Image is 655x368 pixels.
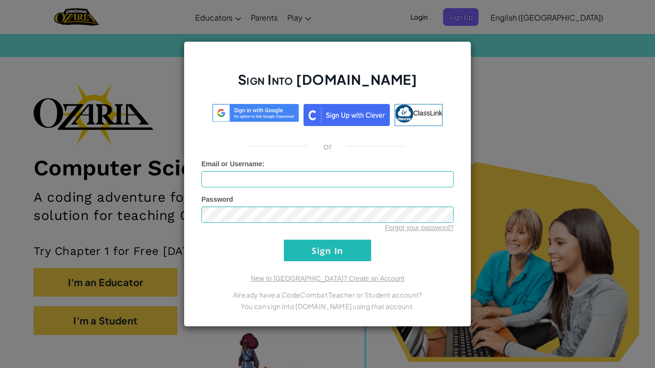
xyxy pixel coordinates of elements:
span: Email or Username [201,160,262,168]
a: Forgot your password? [385,224,454,231]
input: Sign In [284,240,371,261]
p: or [323,140,332,152]
img: classlink-logo-small.png [395,104,413,123]
img: clever_sso_button@2x.png [304,104,390,126]
p: Already have a CodeCombat Teacher or Student account? [201,289,454,300]
h2: Sign Into [DOMAIN_NAME] [201,70,454,98]
a: New to [GEOGRAPHIC_DATA]? Create an Account [251,275,404,282]
span: ClassLink [413,109,443,117]
img: log-in-google-sso.svg [212,104,299,122]
label: : [201,159,265,169]
span: Password [201,195,233,203]
p: You can sign into [DOMAIN_NAME] using that account. [201,300,454,312]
